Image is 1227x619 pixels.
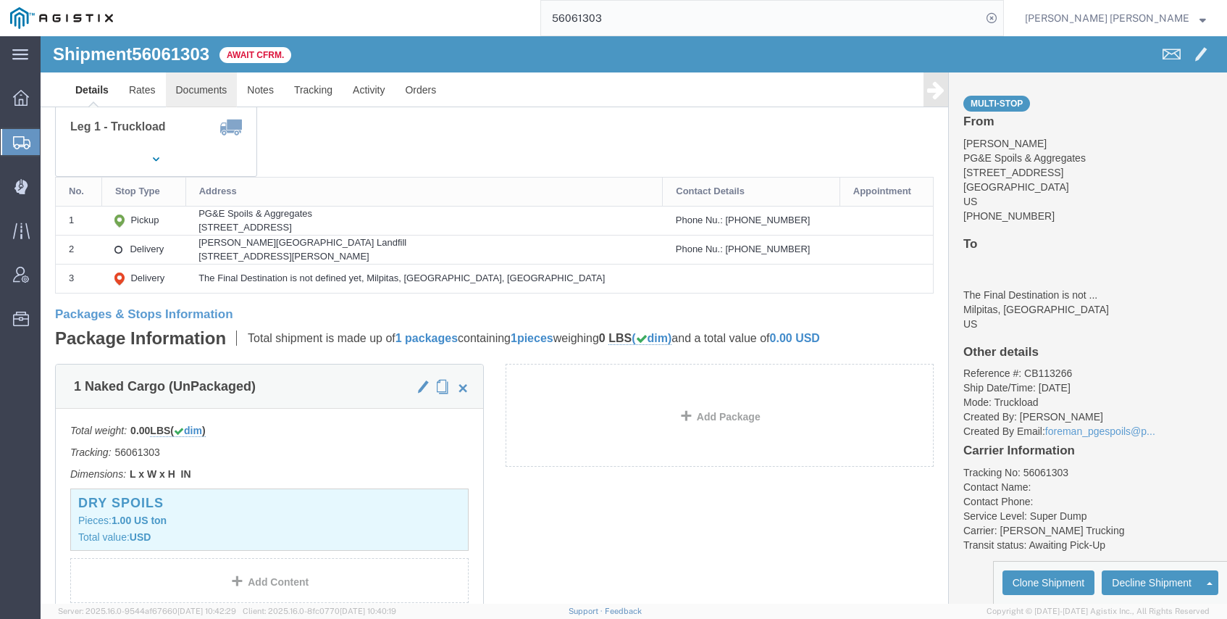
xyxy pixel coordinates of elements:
[569,607,605,615] a: Support
[605,607,642,615] a: Feedback
[58,607,236,615] span: Server: 2025.16.0-9544af67660
[987,605,1210,618] span: Copyright © [DATE]-[DATE] Agistix Inc., All Rights Reserved
[10,7,113,29] img: logo
[541,1,981,36] input: Search for shipment number, reference number
[41,36,1227,604] iframe: FS Legacy Container
[177,607,236,615] span: [DATE] 10:42:29
[1025,10,1189,26] span: Kayte Bray Dogali
[340,607,396,615] span: [DATE] 10:40:19
[243,607,396,615] span: Client: 2025.16.0-8fc0770
[1024,9,1207,27] button: [PERSON_NAME] [PERSON_NAME]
